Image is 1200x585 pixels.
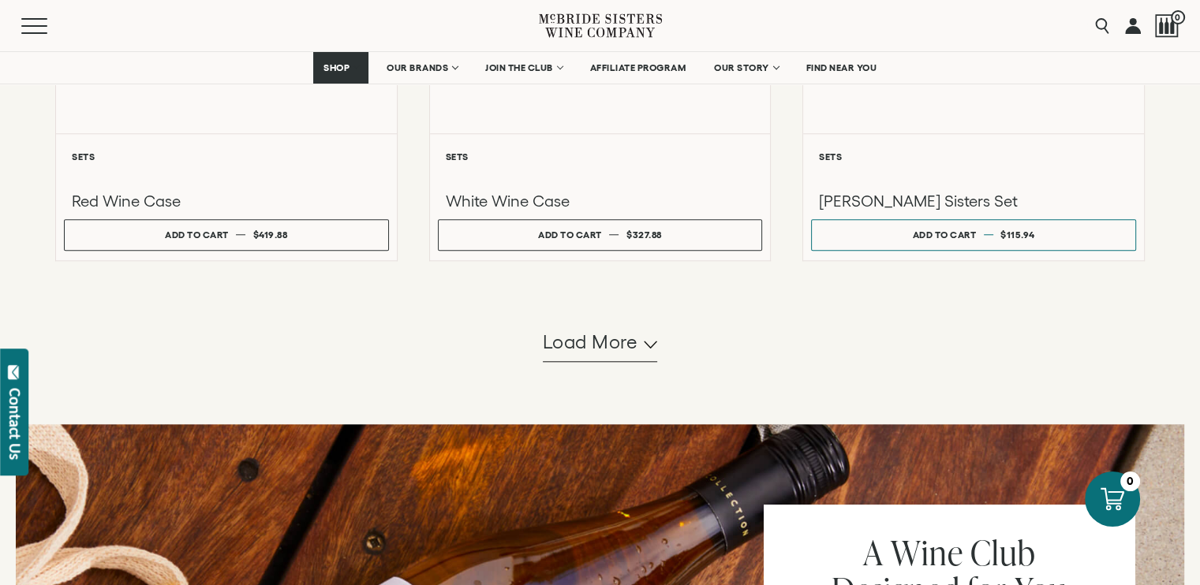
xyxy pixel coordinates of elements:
[72,151,381,162] h6: Sets
[543,324,658,362] button: Load more
[253,229,288,240] span: $419.88
[538,223,602,246] div: Add to cart
[811,219,1136,251] button: Add to cart $115.94
[7,388,23,460] div: Contact Us
[72,191,381,211] h3: Red Wine Case
[485,62,553,73] span: JOIN THE CLUB
[475,52,572,84] a: JOIN THE CLUB
[626,229,662,240] span: $327.88
[819,151,1128,162] h6: Sets
[446,191,755,211] h3: White Wine Case
[913,223,977,246] div: Add to cart
[891,529,963,576] span: Wine
[1000,229,1035,240] span: $115.94
[165,223,229,246] div: Add to cart
[387,62,448,73] span: OUR BRANDS
[806,62,877,73] span: FIND NEAR YOU
[704,52,788,84] a: OUR STORY
[862,529,883,576] span: A
[323,62,350,73] span: SHOP
[970,529,1035,576] span: Club
[580,52,697,84] a: AFFILIATE PROGRAM
[446,151,755,162] h6: Sets
[376,52,467,84] a: OUR BRANDS
[796,52,888,84] a: FIND NEAR YOU
[438,219,763,251] button: Add to cart $327.88
[1171,10,1185,24] span: 0
[64,219,389,251] button: Add to cart $419.88
[714,62,769,73] span: OUR STORY
[313,52,368,84] a: SHOP
[1120,471,1140,491] div: 0
[543,329,638,356] span: Load more
[590,62,686,73] span: AFFILIATE PROGRAM
[21,18,78,34] button: Mobile Menu Trigger
[819,191,1128,211] h3: [PERSON_NAME] Sisters Set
